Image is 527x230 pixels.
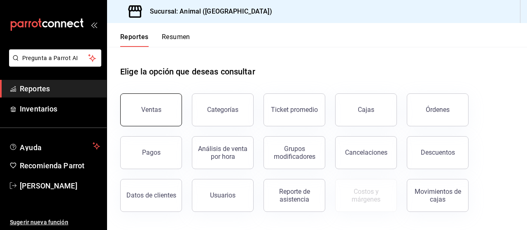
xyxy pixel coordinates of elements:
[6,60,101,68] a: Pregunta a Parrot AI
[340,188,392,203] div: Costos y márgenes
[210,191,236,199] div: Usuarios
[20,180,100,191] span: [PERSON_NAME]
[120,33,190,47] div: navigation tabs
[407,93,469,126] button: Órdenes
[426,106,450,114] div: Órdenes
[141,106,161,114] div: Ventas
[407,179,469,212] button: Movimientos de cajas
[269,145,320,160] div: Grupos modificadores
[263,93,325,126] button: Ticket promedio
[143,7,272,16] h3: Sucursal: Animal ([GEOGRAPHIC_DATA])
[9,49,101,67] button: Pregunta a Parrot AI
[120,179,182,212] button: Datos de clientes
[192,136,254,169] button: Análisis de venta por hora
[20,83,100,94] span: Reportes
[269,188,320,203] div: Reporte de asistencia
[120,33,149,47] button: Reportes
[407,136,469,169] button: Descuentos
[126,191,176,199] div: Datos de clientes
[192,179,254,212] button: Usuarios
[20,103,100,114] span: Inventarios
[207,106,238,114] div: Categorías
[142,149,161,156] div: Pagos
[421,149,455,156] div: Descuentos
[120,93,182,126] button: Ventas
[335,136,397,169] button: Cancelaciones
[335,179,397,212] button: Contrata inventarios para ver este reporte
[22,54,89,63] span: Pregunta a Parrot AI
[20,141,89,151] span: Ayuda
[263,136,325,169] button: Grupos modificadores
[197,145,248,160] div: Análisis de venta por hora
[271,106,318,114] div: Ticket promedio
[192,93,254,126] button: Categorías
[263,179,325,212] button: Reporte de asistencia
[345,149,387,156] div: Cancelaciones
[412,188,463,203] div: Movimientos de cajas
[120,136,182,169] button: Pagos
[20,160,100,171] span: Recomienda Parrot
[335,93,397,126] button: Cajas
[10,218,100,227] span: Sugerir nueva función
[162,33,190,47] button: Resumen
[358,106,374,114] div: Cajas
[91,21,97,28] button: open_drawer_menu
[120,65,255,78] h1: Elige la opción que deseas consultar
